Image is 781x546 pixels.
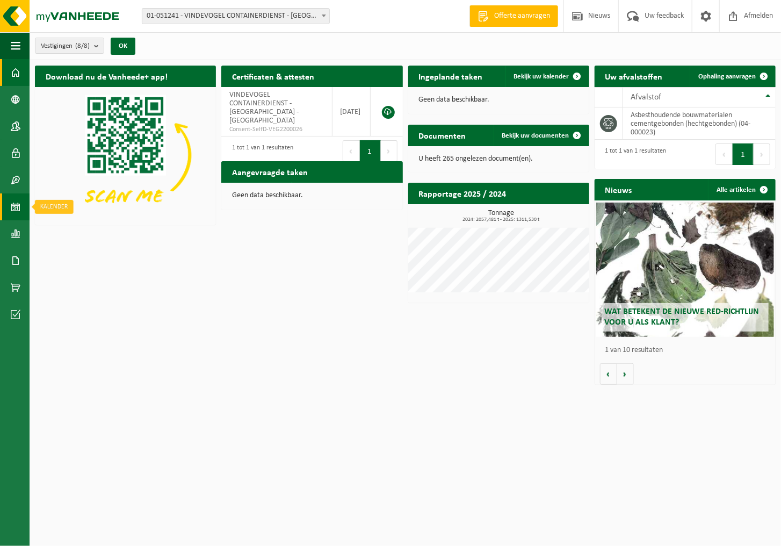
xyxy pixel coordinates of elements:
[343,140,360,162] button: Previous
[514,73,569,80] span: Bekijk uw kalender
[604,307,759,326] span: Wat betekent de nieuwe RED-richtlijn voor u als klant?
[221,161,319,182] h2: Aangevraagde taken
[408,183,517,204] h2: Rapportage 2025 / 2024
[600,142,667,166] div: 1 tot 1 van 1 resultaten
[754,143,770,165] button: Next
[414,210,589,222] h3: Tonnage
[605,347,770,354] p: 1 van 10 resultaten
[631,93,662,102] span: Afvalstof
[698,73,756,80] span: Ophaling aanvragen
[617,363,634,385] button: Volgende
[419,155,578,163] p: U heeft 265 ongelezen document(en).
[596,203,774,337] a: Wat betekent de nieuwe RED-richtlijn voor u als klant?
[419,96,578,104] p: Geen data beschikbaar.
[381,140,397,162] button: Next
[600,363,617,385] button: Vorige
[408,125,477,146] h2: Documenten
[494,125,588,146] a: Bekijk uw documenten
[595,66,674,87] h2: Uw afvalstoffen
[733,143,754,165] button: 1
[623,107,776,140] td: asbesthoudende bouwmaterialen cementgebonden (hechtgebonden) (04-000023)
[505,66,588,87] a: Bekijk uw kalender
[360,140,381,162] button: 1
[75,42,90,49] count: (8/8)
[595,179,643,200] h2: Nieuws
[35,66,178,87] h2: Download nu de Vanheede+ app!
[142,9,329,24] span: 01-051241 - VINDEVOGEL CONTAINERDIENST - OUDENAARDE - OUDENAARDE
[221,66,325,87] h2: Certificaten & attesten
[35,87,216,223] img: Download de VHEPlus App
[708,179,775,200] a: Alle artikelen
[227,139,293,163] div: 1 tot 1 van 1 resultaten
[232,192,392,199] p: Geen data beschikbaar.
[502,132,569,139] span: Bekijk uw documenten
[491,11,553,21] span: Offerte aanvragen
[408,66,494,87] h2: Ingeplande taken
[111,38,135,55] button: OK
[41,38,90,54] span: Vestigingen
[229,125,323,134] span: Consent-SelfD-VEG2200026
[690,66,775,87] a: Ophaling aanvragen
[414,217,589,222] span: 2024: 2057,481 t - 2025: 1311,530 t
[469,5,558,27] a: Offerte aanvragen
[509,204,588,225] a: Bekijk rapportage
[35,38,104,54] button: Vestigingen(8/8)
[142,8,330,24] span: 01-051241 - VINDEVOGEL CONTAINERDIENST - OUDENAARDE - OUDENAARDE
[332,87,371,136] td: [DATE]
[715,143,733,165] button: Previous
[229,91,299,125] span: VINDEVOGEL CONTAINERDIENST - [GEOGRAPHIC_DATA] - [GEOGRAPHIC_DATA]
